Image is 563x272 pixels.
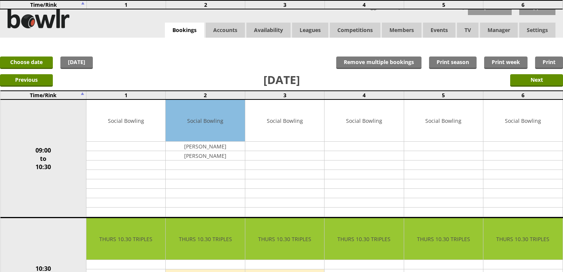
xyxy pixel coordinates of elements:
[166,0,245,9] td: 2
[86,91,166,99] td: 1
[480,23,518,38] span: Manager
[0,91,86,99] td: Time/Rink
[245,0,325,9] td: 3
[483,0,563,9] td: 6
[404,91,483,99] td: 5
[60,57,93,69] a: [DATE]
[246,23,291,38] a: Availability
[423,23,455,38] a: Events
[245,218,324,260] td: THURS 10.30 TRIPLES
[166,100,245,142] td: Social Bowling
[292,23,328,38] a: Leagues
[325,100,403,142] td: Social Bowling
[166,218,245,260] td: THURS 10.30 TRIPLES
[166,151,245,160] td: [PERSON_NAME]
[336,57,421,69] input: Remove multiple bookings
[404,100,483,142] td: Social Bowling
[325,91,404,99] td: 4
[86,0,166,9] td: 1
[457,23,478,38] span: TV
[382,23,421,38] span: Members
[245,91,324,99] td: 3
[483,218,562,260] td: THURS 10.30 TRIPLES
[510,74,563,87] input: Next
[165,23,204,38] a: Bookings
[484,57,528,69] a: Print week
[325,0,404,9] td: 4
[483,91,563,99] td: 6
[0,99,86,218] td: 09:00 to 10:30
[535,57,563,69] a: Print
[325,218,403,260] td: THURS 10.30 TRIPLES
[86,218,165,260] td: THURS 10.30 TRIPLES
[330,23,380,38] a: Competitions
[86,100,165,142] td: Social Bowling
[519,23,555,38] span: Settings
[166,91,245,99] td: 2
[0,0,86,9] td: Time/Rink
[429,57,477,69] a: Print season
[245,100,324,142] td: Social Bowling
[206,23,245,38] span: Accounts
[404,0,483,9] td: 5
[404,218,483,260] td: THURS 10.30 TRIPLES
[483,100,562,142] td: Social Bowling
[166,142,245,151] td: [PERSON_NAME]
